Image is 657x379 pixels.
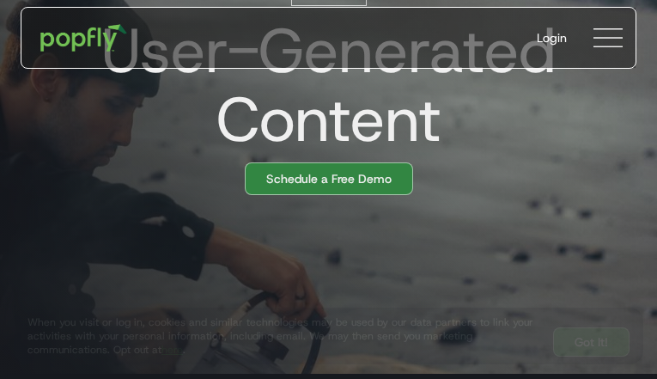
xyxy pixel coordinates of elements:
[161,343,183,357] a: here
[537,29,567,46] div: Login
[28,12,139,64] a: home
[245,162,413,195] a: Schedule a Free Demo
[523,15,581,60] a: Login
[27,315,539,357] div: When you visit or log in, cookies and similar technologies may be used by our data partners to li...
[553,327,630,357] a: Got It!
[7,16,636,154] h1: User-Generated Content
